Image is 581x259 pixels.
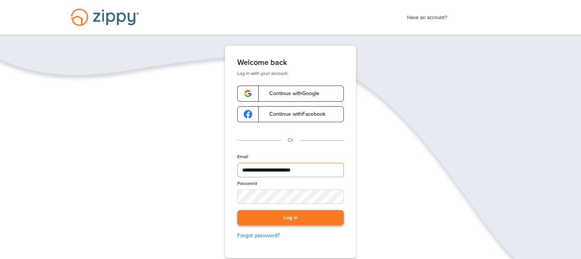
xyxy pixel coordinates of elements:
label: Email [237,154,248,160]
button: Log in [237,210,344,226]
span: Continue with Google [262,91,319,96]
input: Password [237,189,344,204]
a: google-logoContinue withFacebook [237,106,344,122]
a: Forgot password? [237,231,344,240]
h1: Welcome back [237,58,344,67]
span: Continue with Facebook [262,112,325,117]
img: google-logo [244,89,252,98]
img: google-logo [244,110,252,118]
span: Have an account? [407,10,447,22]
p: Or [288,136,294,144]
p: Log in with your account. [237,70,344,76]
a: google-logoContinue withGoogle [237,86,344,102]
input: Email [237,163,344,177]
label: Password [237,180,257,187]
